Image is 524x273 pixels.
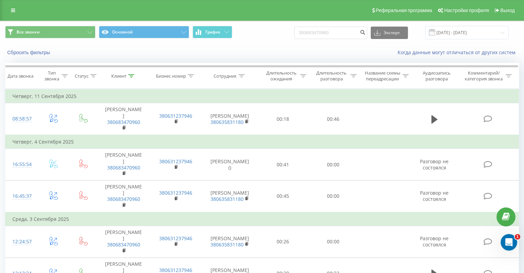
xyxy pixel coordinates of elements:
[308,103,358,135] td: 00:46
[258,181,308,212] td: 00:45
[202,149,258,181] td: [PERSON_NAME] ()
[97,226,150,258] td: [PERSON_NAME]
[97,149,150,181] td: [PERSON_NAME]
[12,235,31,248] div: 12:24:57
[210,119,244,125] a: 380635831180
[12,112,31,126] div: 08:58:57
[159,235,192,242] a: 380631237946
[294,27,367,39] input: Поиск по номеру
[210,196,244,202] a: 380635831180
[501,234,517,251] iframe: Intercom live chat
[8,73,33,79] div: Дата звонка
[214,73,237,79] div: Сотрудник
[107,196,140,202] a: 380683470960
[420,235,449,248] span: Разговор не состоялся
[398,49,519,56] a: Когда данные могут отличаться от других систем
[193,26,232,38] button: График
[314,70,349,82] div: Длительность разговора
[99,26,189,38] button: Основной
[258,226,308,258] td: 00:26
[202,181,258,212] td: [PERSON_NAME]
[107,164,140,171] a: 380683470960
[97,181,150,212] td: [PERSON_NAME]
[258,149,308,181] td: 00:41
[159,189,192,196] a: 380631237946
[202,103,258,135] td: [PERSON_NAME]
[371,27,408,39] button: Экспорт
[43,70,60,82] div: Тип звонка
[17,29,40,35] span: Все звонки
[500,8,515,13] span: Выход
[264,70,299,82] div: Длительность ожидания
[376,8,432,13] span: Реферальная программа
[159,158,192,165] a: 380631237946
[97,103,150,135] td: [PERSON_NAME]
[6,89,519,103] td: Четверг, 11 Сентября 2025
[463,70,504,82] div: Комментарий/категория звонка
[12,189,31,203] div: 16:45:37
[258,103,308,135] td: 00:18
[420,158,449,171] span: Разговор не состоялся
[210,241,244,248] a: 380635831180
[308,181,358,212] td: 00:00
[5,49,53,56] button: Сбросить фильтры
[444,8,489,13] span: Настройки профиля
[205,30,220,35] span: График
[156,73,186,79] div: Бизнес номер
[107,241,140,248] a: 380683470960
[308,149,358,181] td: 00:00
[364,70,401,82] div: Название схемы переадресации
[107,119,140,125] a: 380683470960
[75,73,89,79] div: Статус
[202,226,258,258] td: [PERSON_NAME]
[417,70,457,82] div: Аудиозапись разговора
[5,26,95,38] button: Все звонки
[420,189,449,202] span: Разговор не состоялся
[159,113,192,119] a: 380631237946
[111,73,126,79] div: Клиент
[515,234,520,240] span: 1
[308,226,358,258] td: 00:00
[6,212,519,226] td: Среда, 3 Сентября 2025
[12,158,31,171] div: 16:55:54
[6,135,519,149] td: Четверг, 4 Сентября 2025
